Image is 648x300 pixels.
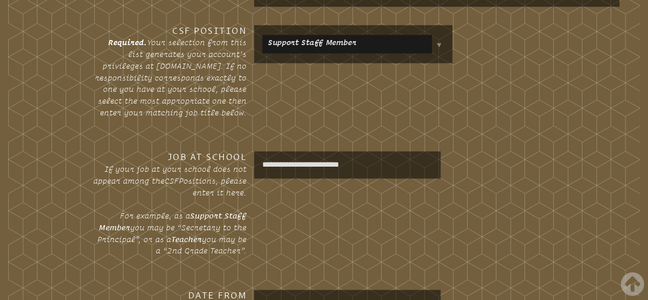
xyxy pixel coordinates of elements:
[91,36,247,118] p: Your selection from this list generates your account’s privileges at [DOMAIN_NAME]. If no respons...
[91,163,247,256] p: If your job at your school does not appear among the Positions, please enter it here. For example...
[108,37,147,47] span: Required.
[91,151,247,163] h3: Job at School
[264,35,357,50] a: Support Staff Member
[171,234,202,244] strong: Teacher
[91,25,247,37] h3: CSF Position
[164,176,179,185] span: CSF
[99,211,246,232] strong: Support Staff Member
